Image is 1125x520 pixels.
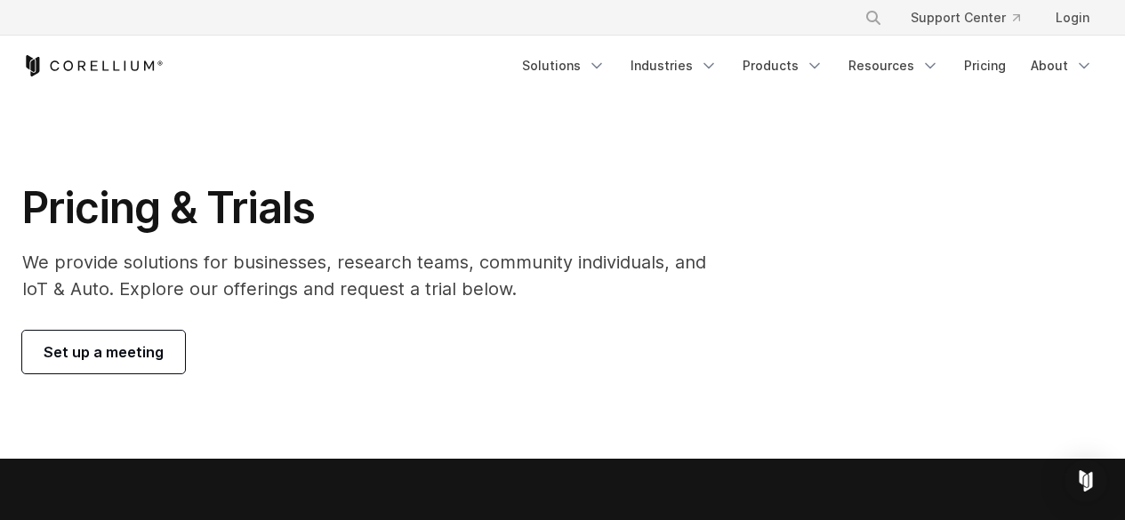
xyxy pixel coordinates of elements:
a: Pricing [953,50,1017,82]
a: Solutions [511,50,616,82]
a: Industries [620,50,728,82]
a: About [1020,50,1104,82]
a: Login [1041,2,1104,34]
a: Set up a meeting [22,331,185,373]
div: Navigation Menu [511,50,1104,82]
div: Navigation Menu [843,2,1104,34]
a: Products [732,50,834,82]
p: We provide solutions for businesses, research teams, community individuals, and IoT & Auto. Explo... [22,249,731,302]
a: Resources [838,50,950,82]
a: Support Center [896,2,1034,34]
h1: Pricing & Trials [22,181,731,235]
div: Open Intercom Messenger [1065,460,1107,502]
a: Corellium Home [22,55,164,76]
button: Search [857,2,889,34]
span: Set up a meeting [44,341,164,363]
